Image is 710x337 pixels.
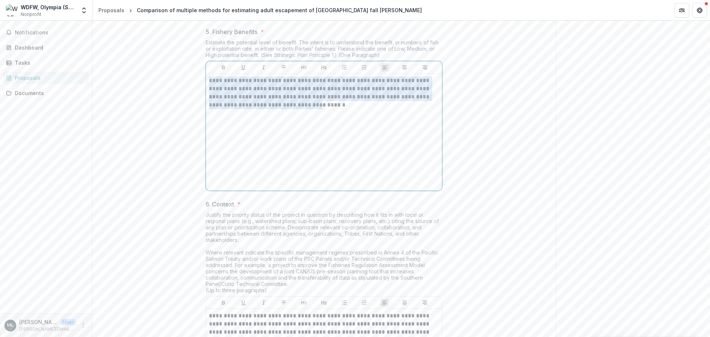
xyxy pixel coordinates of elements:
div: Proposals [98,6,124,14]
nav: breadcrumb [95,5,425,16]
button: Align Right [420,63,429,72]
button: Align Left [380,298,389,307]
button: Strike [279,298,288,307]
button: Strike [279,63,288,72]
button: Bullet List [340,63,349,72]
button: Bold [219,63,228,72]
button: Heading 1 [300,298,308,307]
span: Nonprofit [21,11,41,18]
div: Justify the priority status of the project in question by describing how it fits in with local or... [206,212,442,296]
button: Align Right [420,298,429,307]
button: Align Center [400,298,409,307]
p: 6. Context [206,200,234,209]
p: [PERSON_NAME][EMAIL_ADDRESS][PERSON_NAME][DOMAIN_NAME] [19,326,76,333]
button: Italicize [259,298,268,307]
button: Align Center [400,63,409,72]
p: User [61,319,76,326]
p: 5. Fishery Benefits [206,27,257,36]
button: More [79,321,88,330]
button: Heading 2 [319,298,328,307]
button: Ordered List [360,63,369,72]
p: [PERSON_NAME] [19,318,58,326]
div: Comparison of multiple methods for estimating adult escapement of [GEOGRAPHIC_DATA] fall [PERSON_... [137,6,422,14]
button: Italicize [259,63,268,72]
button: Underline [239,63,248,72]
button: Open entity switcher [79,3,89,18]
div: Marisa Litz [7,323,14,328]
a: Proposals [95,5,127,16]
img: WDFW, Olympia (Science Division) [6,4,18,16]
button: Partners [674,3,689,18]
a: Proposals [3,72,89,84]
button: Ordered List [360,298,369,307]
div: Tasks [15,59,83,67]
a: Tasks [3,57,89,69]
button: Notifications [3,27,89,38]
button: Heading 1 [300,63,308,72]
div: WDFW, Olympia (Science Division) [21,3,76,11]
div: Dashboard [15,44,83,51]
button: Align Left [380,63,389,72]
button: Heading 2 [319,63,328,72]
button: Bold [219,298,228,307]
button: Bullet List [340,298,349,307]
a: Documents [3,87,89,99]
span: Notifications [15,30,86,36]
button: Get Help [692,3,707,18]
div: Proposals [15,74,83,82]
div: Estimate the potential level of benefit. The intent is to understand the benefit, in numbers of f... [206,39,442,61]
a: Dashboard [3,41,89,54]
button: Underline [239,298,248,307]
div: Documents [15,89,83,97]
